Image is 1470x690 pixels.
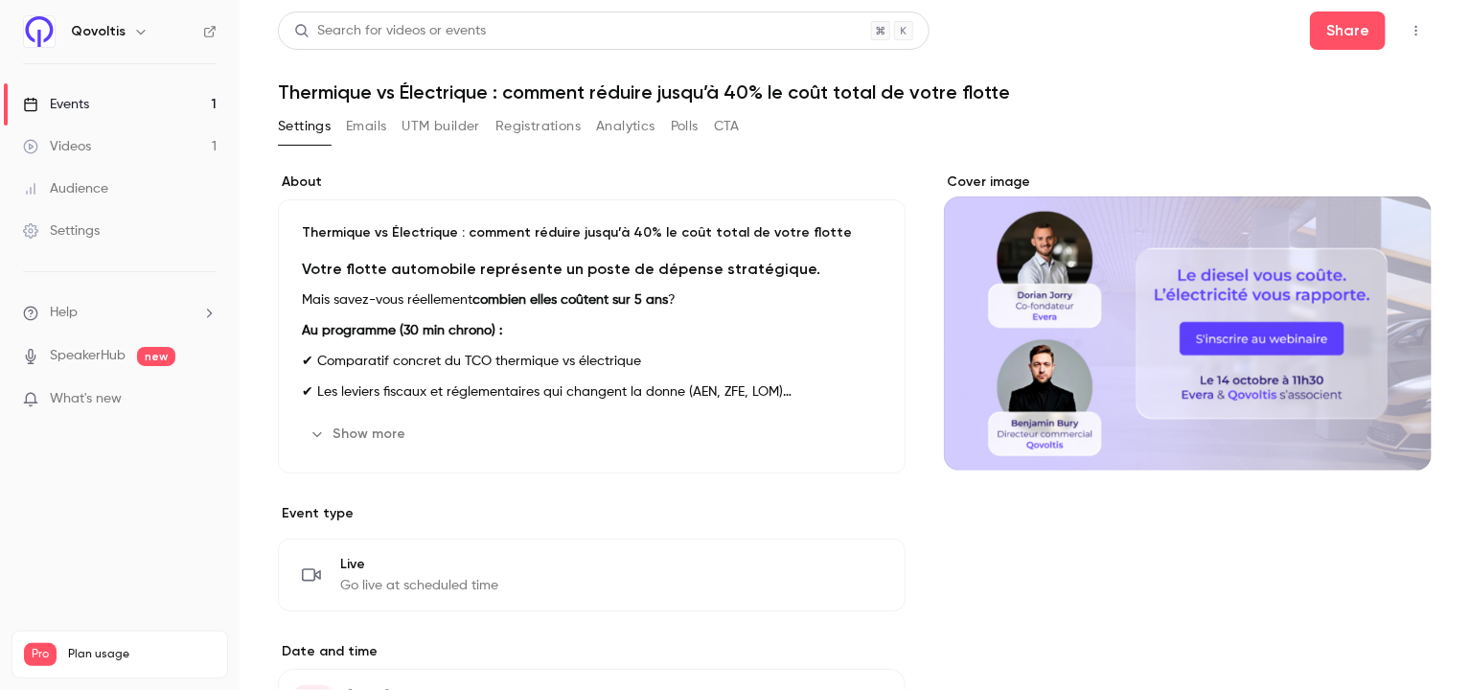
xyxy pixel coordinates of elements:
[302,419,417,449] button: Show more
[294,21,486,41] div: Search for videos or events
[1310,11,1386,50] button: Share
[402,111,480,142] button: UTM builder
[68,647,216,662] span: Plan usage
[302,288,882,311] p: Mais savez-vous réellement ?
[302,260,820,278] strong: Votre flotte automobile représente un poste de dépense stratégique.
[23,179,108,198] div: Audience
[278,111,331,142] button: Settings
[278,80,1432,103] h1: Thermique vs Électrique : comment réduire jusqu’à 40% le coût total de votre flotte
[278,642,906,661] label: Date and time
[71,22,126,41] h6: Qovoltis
[23,221,100,241] div: Settings
[23,303,217,323] li: help-dropdown-opener
[346,111,386,142] button: Emails
[944,172,1432,471] section: Cover image
[671,111,699,142] button: Polls
[472,293,668,307] strong: combien elles coûtent sur 5 ans
[50,303,78,323] span: Help
[24,16,55,47] img: Qovoltis
[596,111,655,142] button: Analytics
[302,350,882,373] p: ✔ Comparatif concret du TCO thermique vs électrique
[50,346,126,366] a: SpeakerHub
[714,111,740,142] button: CTA
[340,576,498,595] span: Go live at scheduled time
[50,389,122,409] span: What's new
[278,172,906,192] label: About
[302,380,882,403] p: ✔ Les leviers fiscaux et réglementaires qui changent la donne (AEN, ZFE, LOM)
[278,504,906,523] p: Event type
[302,223,882,242] p: Thermique vs Électrique : comment réduire jusqu’à 40% le coût total de votre flotte
[24,643,57,666] span: Pro
[302,324,502,337] strong: Au programme (30 min chrono) :
[944,172,1432,192] label: Cover image
[23,137,91,156] div: Videos
[340,555,498,574] span: Live
[23,95,89,114] div: Events
[495,111,581,142] button: Registrations
[137,347,175,366] span: new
